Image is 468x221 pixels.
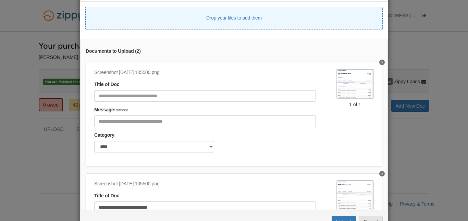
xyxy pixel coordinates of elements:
[94,132,114,139] label: Category
[94,192,119,200] label: Title of Doc
[379,171,385,176] button: Delete Screenshot 2025-09-16 105500
[206,14,262,22] div: Drop your files to add them
[336,180,374,210] img: Screenshot 2025-09-16 105500.png
[94,180,316,188] div: Screenshot [DATE] 105500.png
[94,81,119,88] label: Title of Doc
[94,201,316,213] input: Document Title
[94,69,316,76] div: Screenshot [DATE] 105500.png
[336,101,374,108] div: 1 of 1
[114,108,128,112] span: Optional
[336,69,374,99] img: Screenshot 2025-09-16 105500.png
[94,141,214,152] select: Category
[94,90,316,102] input: Document Title
[94,106,128,114] label: Message
[86,48,382,55] div: Documents to Upload ( 2 )
[379,60,385,65] button: Delete
[94,115,316,127] input: Include any comments on this document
